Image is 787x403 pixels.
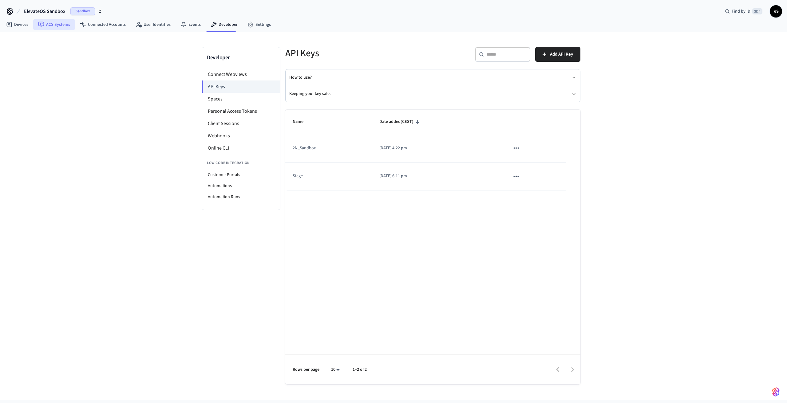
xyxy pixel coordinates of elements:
img: SeamLogoGradient.69752ec5.svg [772,387,780,397]
li: Personal Access Tokens [202,105,280,117]
span: Sandbox [70,7,95,15]
button: KS [770,5,782,18]
li: Low Code Integration [202,157,280,169]
p: [DATE] 4:22 pm [379,145,495,151]
div: 10 [328,365,343,374]
a: Devices [1,19,33,30]
span: Find by ID [732,8,750,14]
td: Stage [285,162,372,190]
a: User Identities [131,19,176,30]
li: Webhooks [202,130,280,142]
a: Developer [206,19,243,30]
button: How to use? [289,69,576,86]
p: [DATE] 6:11 pm [379,173,495,179]
a: Events [176,19,206,30]
li: Connect Webviews [202,68,280,80]
a: Connected Accounts [75,19,131,30]
p: 1–2 of 2 [353,366,367,373]
button: Add API Key [535,47,580,62]
span: ElevateOS Sandbox [24,8,65,15]
button: Keeping your key safe. [289,86,576,102]
span: Name [293,117,311,127]
li: Online CLI [202,142,280,154]
table: sticky table [285,110,580,190]
li: Automations [202,180,280,191]
li: Automation Runs [202,191,280,202]
li: Customer Portals [202,169,280,180]
li: API Keys [202,80,280,93]
li: Spaces [202,93,280,105]
span: Add API Key [550,50,573,58]
span: ⌘ K [752,8,762,14]
div: Find by ID⌘ K [720,6,767,17]
td: 2N_Sandbox [285,134,372,162]
li: Client Sessions [202,117,280,130]
span: KS [770,6,781,17]
p: Rows per page: [293,366,321,373]
h5: API Keys [285,47,429,60]
span: Date added(CEST) [379,117,421,127]
a: Settings [243,19,276,30]
a: ACS Systems [33,19,75,30]
h3: Developer [207,53,275,62]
